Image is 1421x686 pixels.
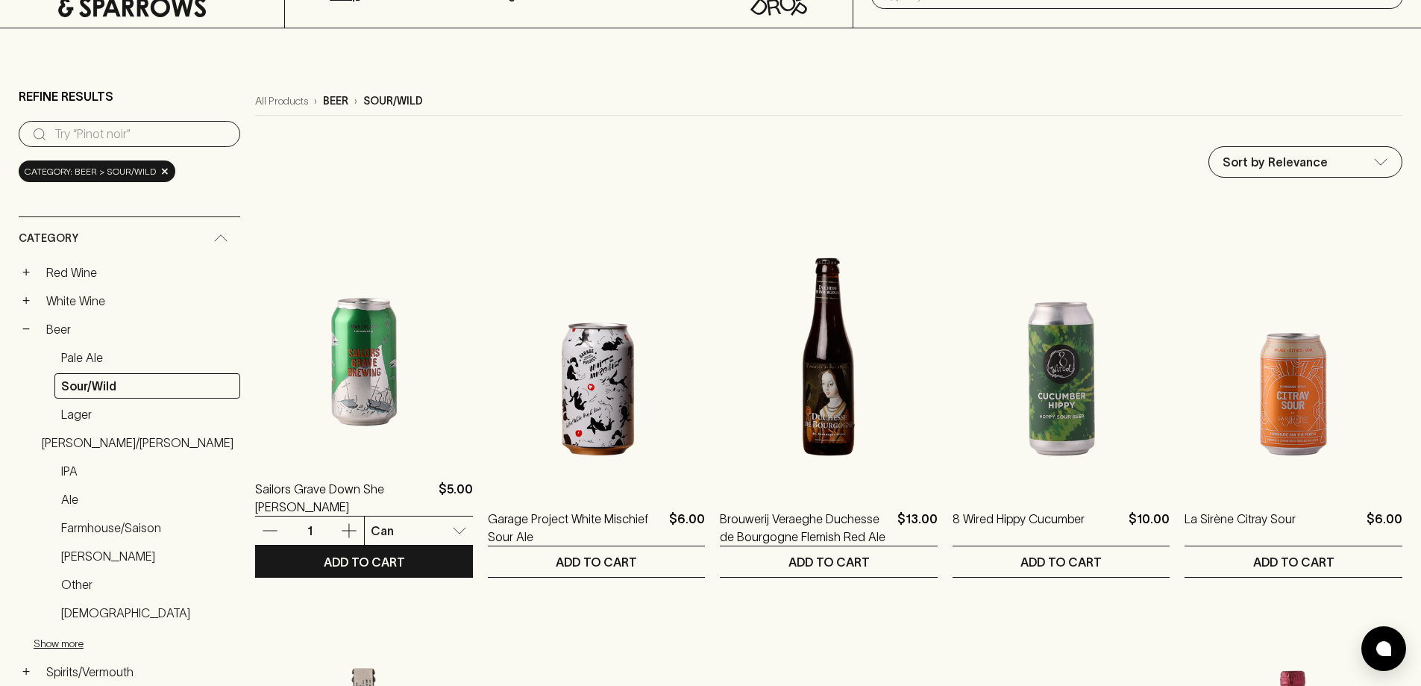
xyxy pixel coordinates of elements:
[1209,147,1402,177] div: Sort by Relevance
[720,510,891,546] a: Brouwerij Veraeghe Duchesse de Bourgogne Flemish Red Ale
[34,629,229,659] button: Show more
[1129,510,1170,546] p: $10.00
[19,664,34,679] button: +
[1020,553,1102,571] p: ADD TO CART
[19,265,34,280] button: +
[19,229,78,248] span: Category
[788,553,870,571] p: ADD TO CART
[1185,226,1402,487] img: La Sirène Citray Sour
[54,345,240,370] a: Pale Ale
[54,458,240,484] a: IPA
[19,322,34,337] button: −
[54,487,240,512] a: Ale
[324,553,405,571] p: ADD TO CART
[160,163,169,179] span: ×
[953,546,1170,577] button: ADD TO CART
[54,600,240,626] a: [DEMOGRAPHIC_DATA]
[1367,510,1402,546] p: $6.00
[371,522,394,540] p: Can
[1376,641,1391,656] img: bubble-icon
[488,510,664,546] a: Garage Project White Mischief Sour Ale
[488,546,706,577] button: ADD TO CART
[1185,546,1402,577] button: ADD TO CART
[19,87,113,105] p: Refine Results
[40,260,240,285] a: Red Wine
[54,373,240,399] a: Sour/Wild
[439,480,473,516] p: $5.00
[255,480,433,516] a: Sailors Grave Down She [PERSON_NAME]
[720,546,938,577] button: ADD TO CART
[292,523,327,539] p: 1
[365,516,473,546] div: Can
[54,122,228,146] input: Try “Pinot noir”
[1253,553,1334,571] p: ADD TO CART
[54,515,240,540] a: Farmhouse/Saison
[40,288,240,314] a: White Wine
[363,93,423,109] p: sour/wild
[323,93,348,109] p: beer
[669,510,705,546] p: $6.00
[19,293,34,308] button: +
[556,553,637,571] p: ADD TO CART
[953,510,1085,546] a: 8 Wired Hippy Cucumber
[54,543,240,569] a: [PERSON_NAME]
[255,93,308,109] a: All Products
[488,226,706,487] img: Garage Project White Mischief Sour Ale
[54,572,240,597] a: Other
[255,546,473,577] button: ADD TO CART
[19,217,240,260] div: Category
[1223,153,1328,171] p: Sort by Relevance
[354,93,357,109] p: ›
[314,93,317,109] p: ›
[40,659,240,685] a: Spirits/Vermouth
[255,196,473,458] img: Sailors Grave Down She Gose
[953,226,1170,487] img: 8 Wired Hippy Cucumber
[35,430,240,455] a: [PERSON_NAME]/[PERSON_NAME]
[897,510,938,546] p: $13.00
[1185,510,1296,546] a: La Sirène Citray Sour
[720,226,938,487] img: Brouwerij Veraeghe Duchesse de Bourgogne Flemish Red Ale
[25,164,156,179] span: Category: beer > sour/wild
[40,317,240,342] a: Beer
[54,402,240,427] a: Lager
